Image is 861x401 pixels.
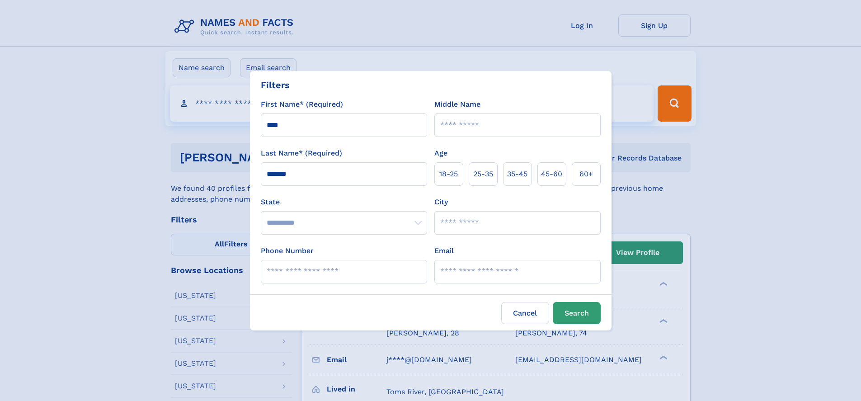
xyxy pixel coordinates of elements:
label: City [434,197,448,208]
label: Phone Number [261,245,314,256]
span: 35‑45 [507,169,527,179]
label: Last Name* (Required) [261,148,342,159]
span: 25‑35 [473,169,493,179]
span: 45‑60 [541,169,562,179]
label: State [261,197,427,208]
label: Cancel [501,302,549,324]
span: 60+ [579,169,593,179]
label: First Name* (Required) [261,99,343,110]
label: Middle Name [434,99,480,110]
label: Age [434,148,447,159]
span: 18‑25 [439,169,458,179]
label: Email [434,245,454,256]
button: Search [553,302,601,324]
div: Filters [261,78,290,92]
